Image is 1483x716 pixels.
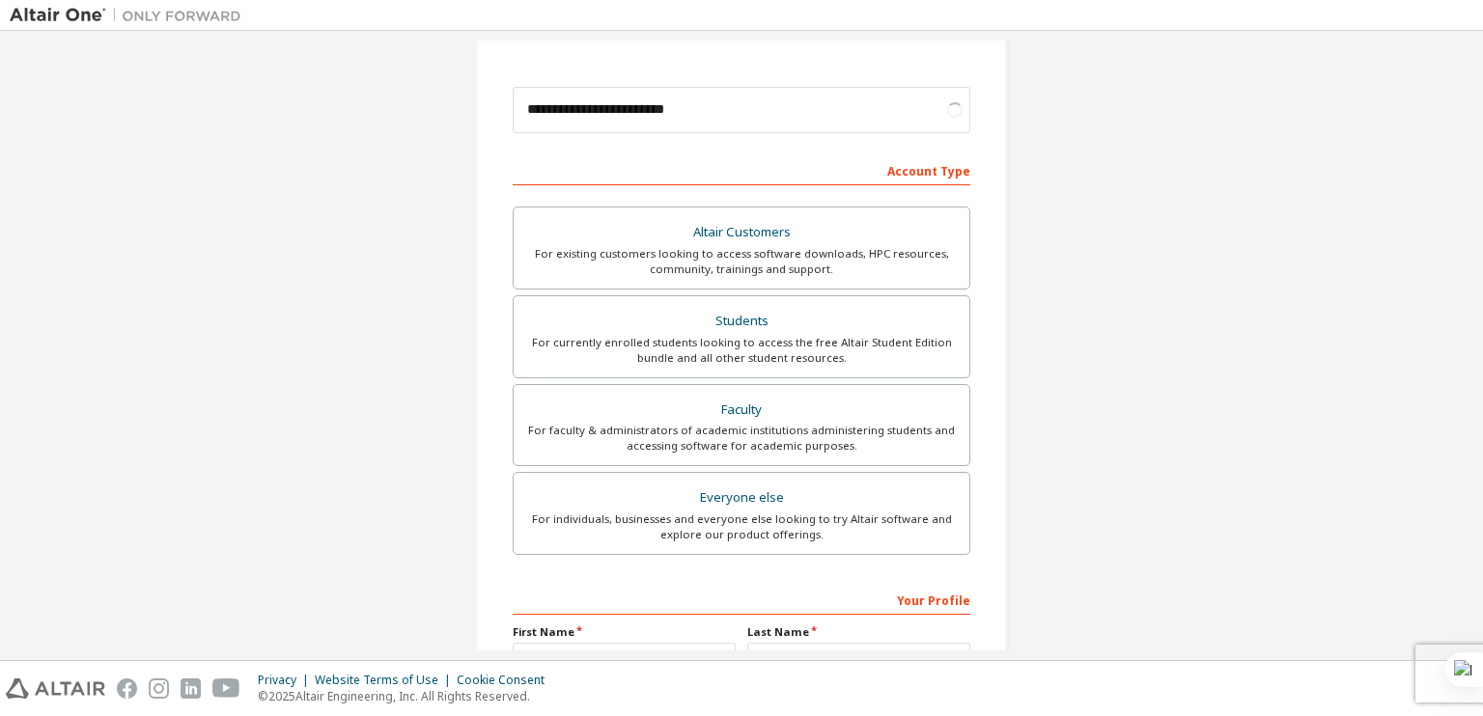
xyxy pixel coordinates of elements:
img: linkedin.svg [181,678,201,699]
label: First Name [513,624,736,640]
div: Website Terms of Use [315,673,457,688]
div: Privacy [258,673,315,688]
div: Everyone else [525,484,958,511]
p: © 2025 Altair Engineering, Inc. All Rights Reserved. [258,688,556,704]
img: altair_logo.svg [6,678,105,699]
div: Faculty [525,397,958,424]
label: Last Name [747,624,970,640]
img: facebook.svg [117,678,137,699]
img: youtube.svg [212,678,240,699]
div: Students [525,308,958,335]
div: Your Profile [513,584,970,615]
div: For currently enrolled students looking to access the free Altair Student Edition bundle and all ... [525,335,958,366]
div: For existing customers looking to access software downloads, HPC resources, community, trainings ... [525,246,958,277]
div: For individuals, businesses and everyone else looking to try Altair software and explore our prod... [525,511,958,542]
div: Account Type [513,154,970,185]
div: Altair Customers [525,219,958,246]
div: Cookie Consent [457,673,556,688]
img: instagram.svg [149,678,169,699]
img: Altair One [10,6,251,25]
div: For faculty & administrators of academic institutions administering students and accessing softwa... [525,423,958,454]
